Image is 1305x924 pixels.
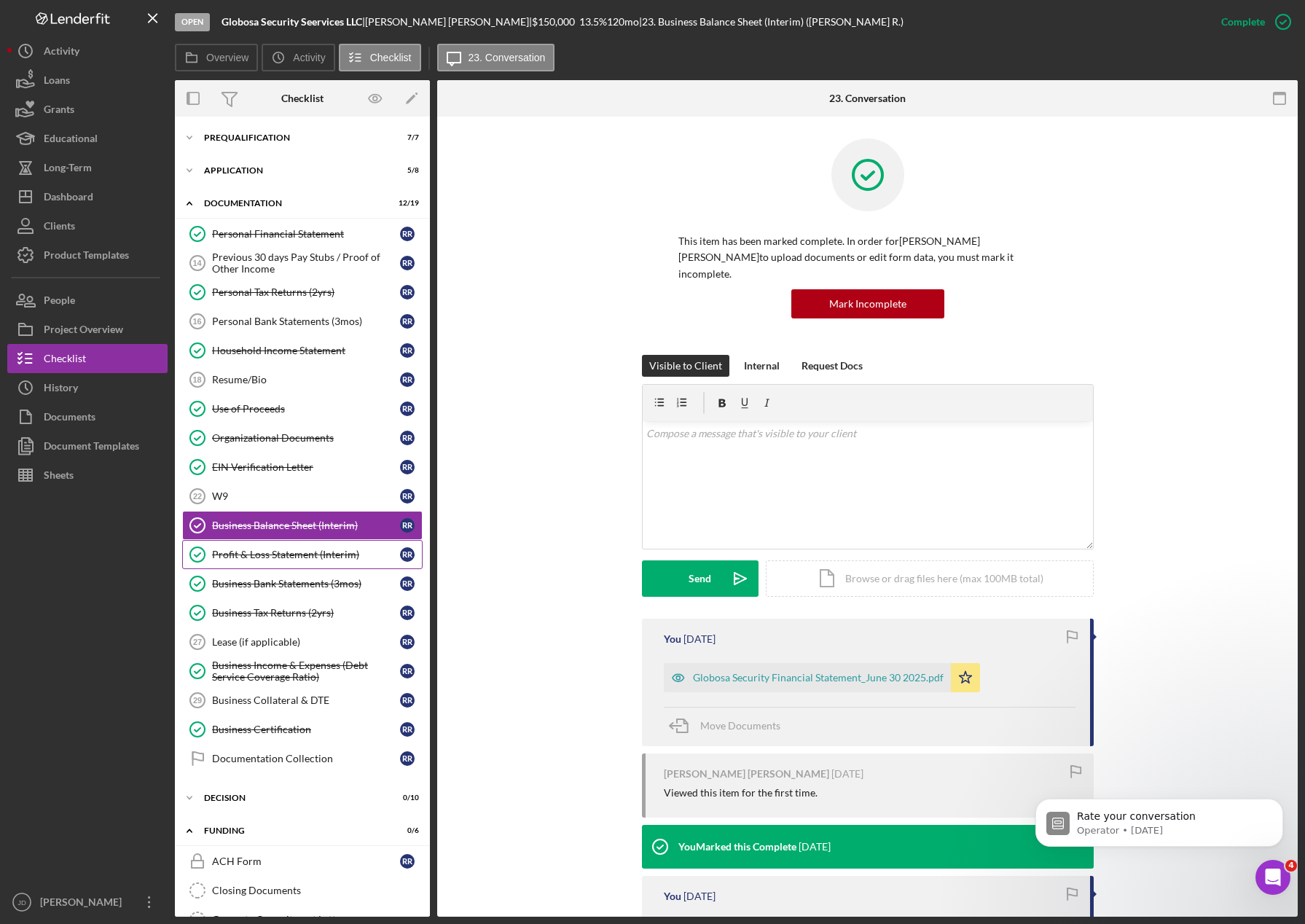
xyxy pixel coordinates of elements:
a: Project Overview [7,315,168,344]
div: Mark Incomplete [829,289,906,318]
div: Checklist [281,93,324,104]
div: Business Balance Sheet (Interim) [212,520,400,531]
div: Personal Bank Statements (3mos) [212,316,400,327]
div: Previous 30 days Pay Stubs / Proof of Other Income [212,251,400,275]
time: 2025-06-20 00:05 [831,768,863,780]
div: R R [400,285,415,299]
div: Funding [204,826,383,835]
div: Application [204,166,383,175]
tspan: 22 [193,492,202,501]
p: This item has been marked complete. In order for [PERSON_NAME] [PERSON_NAME] to upload documents ... [678,233,1057,282]
div: 0 / 6 [393,826,419,835]
a: Activity [7,36,168,66]
button: Visible to Client [642,355,729,377]
div: Decision [204,794,383,802]
label: Overview [206,52,248,63]
iframe: Intercom notifications message [1014,768,1305,885]
div: Documentation [204,199,383,208]
a: Use of ProceedsRR [182,394,423,423]
div: Complete [1221,7,1265,36]
div: [PERSON_NAME] [PERSON_NAME] | [365,16,532,28]
div: [PERSON_NAME] [36,888,131,920]
div: Loans [44,66,70,98]
div: R R [400,489,415,504]
a: Closing Documents [182,876,423,905]
div: 23. Conversation [829,93,906,104]
div: Internal [744,355,780,377]
button: JD[PERSON_NAME] [7,888,168,917]
div: Dashboard [44,182,93,215]
div: R R [400,314,415,329]
a: 22W9RR [182,482,423,511]
span: 4 [1285,860,1297,872]
a: Personal Financial StatementRR [182,219,423,248]
div: R R [400,518,415,533]
label: Activity [293,52,325,63]
a: 18Resume/BioRR [182,365,423,394]
button: Loans [7,66,168,95]
span: $150,000 [532,15,575,28]
text: JD [17,898,26,907]
div: Documents [44,402,95,435]
div: Profit & Loss Statement (Interim) [212,549,400,560]
button: 23. Conversation [437,44,555,71]
a: Business Balance Sheet (Interim)RR [182,511,423,540]
a: Household Income StatementRR [182,336,423,365]
div: Use of Proceeds [212,403,400,415]
div: W9 [212,490,400,502]
div: Checklist [44,344,86,377]
div: You [664,633,681,645]
div: People [44,286,75,318]
div: 12 / 19 [393,199,419,208]
div: Personal Financial Statement [212,228,400,240]
div: R R [400,547,415,562]
div: R R [400,751,415,766]
a: Business Bank Statements (3mos)RR [182,569,423,598]
button: People [7,286,168,315]
div: Project Overview [44,315,123,348]
div: R R [400,693,415,708]
div: R R [400,372,415,387]
b: Globosa Security Seervices LLC [222,15,362,28]
button: Documents [7,402,168,431]
div: R R [400,256,415,270]
div: Request Docs [802,355,863,377]
button: Checklist [339,44,421,71]
div: Sheets [44,461,74,493]
span: Move Documents [700,719,780,732]
div: R R [400,722,415,737]
button: Activity [262,44,334,71]
button: Complete [1207,7,1298,36]
div: Document Templates [44,431,139,464]
a: Business CertificationRR [182,715,423,744]
a: 29Business Collateral & DTERR [182,686,423,715]
button: Product Templates [7,240,168,270]
button: Request Docs [794,355,870,377]
div: Activity [44,36,79,69]
tspan: 18 [192,375,201,384]
div: Business Certification [212,724,400,735]
div: Long-Term [44,153,92,186]
button: Sheets [7,461,168,490]
div: Globosa Security Financial Statement_June 30 2025.pdf [693,672,944,684]
div: Business Collateral & DTE [212,694,400,706]
div: Business Bank Statements (3mos) [212,578,400,590]
button: Mark Incomplete [791,289,944,318]
button: Dashboard [7,182,168,211]
div: Business Income & Expenses (Debt Service Coverage Ratio) [212,659,400,683]
div: R R [400,343,415,358]
a: Profit & Loss Statement (Interim)RR [182,540,423,569]
div: Resume/Bio [212,374,400,385]
a: Organizational DocumentsRR [182,423,423,453]
a: 27Lease (if applicable)RR [182,627,423,657]
time: 2025-06-17 20:39 [683,890,716,902]
div: Open [175,13,210,31]
a: Business Tax Returns (2yrs)RR [182,598,423,627]
div: You Marked this Complete [678,841,796,853]
div: 13.5 % [579,16,607,28]
div: R R [400,635,415,649]
a: Document Templates [7,431,168,461]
